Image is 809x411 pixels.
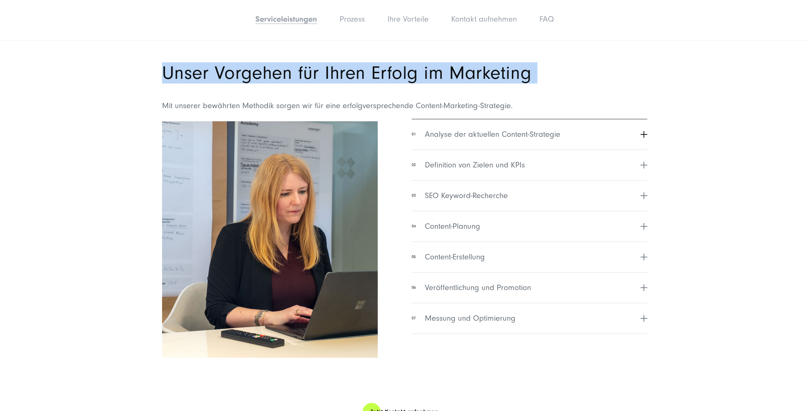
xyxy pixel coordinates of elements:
button: 05Content-Erstellung [412,242,647,272]
span: Veröffentlichung und Promotion [425,282,531,294]
span: 03 [412,193,416,199]
span: 02 [412,162,416,168]
span: Analyse der aktuellen Content-Strategie [425,128,560,140]
span: Messung und Optimierung [425,312,516,324]
span: SEO Keyword-Recherche [425,190,508,202]
p: Mit unserer bewährten Methodik sorgen wir für eine erfolgversprechende Content-Marketing-Strategie. [162,99,647,112]
span: 04 [412,223,416,229]
img: Eine Frau sitzt in einem Raum und tippt auf einem Computer - content marketing agentur SUNZINET [162,121,378,358]
a: Ihre Vorteile [387,14,429,24]
button: 01Analyse der aktuellen Content-Strategie [412,119,647,150]
h2: Unser Vorgehen für Ihren Erfolg im Marketing [162,64,647,83]
button: 04Content-Planung [412,211,647,242]
button: 02Definition von Zielen und KPIs [412,150,647,180]
span: Definition von Zielen und KPIs [425,159,525,171]
a: Kontakt aufnehmen [451,14,517,24]
button: 06Veröffentlichung und Promotion [412,272,647,303]
a: Prozess [340,14,365,24]
span: 06 [412,285,416,291]
span: 05 [412,254,416,260]
span: Content-Erstellung [425,251,485,263]
button: 03SEO Keyword-Recherche [412,180,647,211]
span: 07 [412,315,416,321]
span: 01 [412,131,416,137]
button: 07Messung und Optimierung [412,303,647,334]
a: FAQ [539,14,554,24]
span: Content-Planung [425,220,480,232]
a: Serviceleistungen [255,14,317,24]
